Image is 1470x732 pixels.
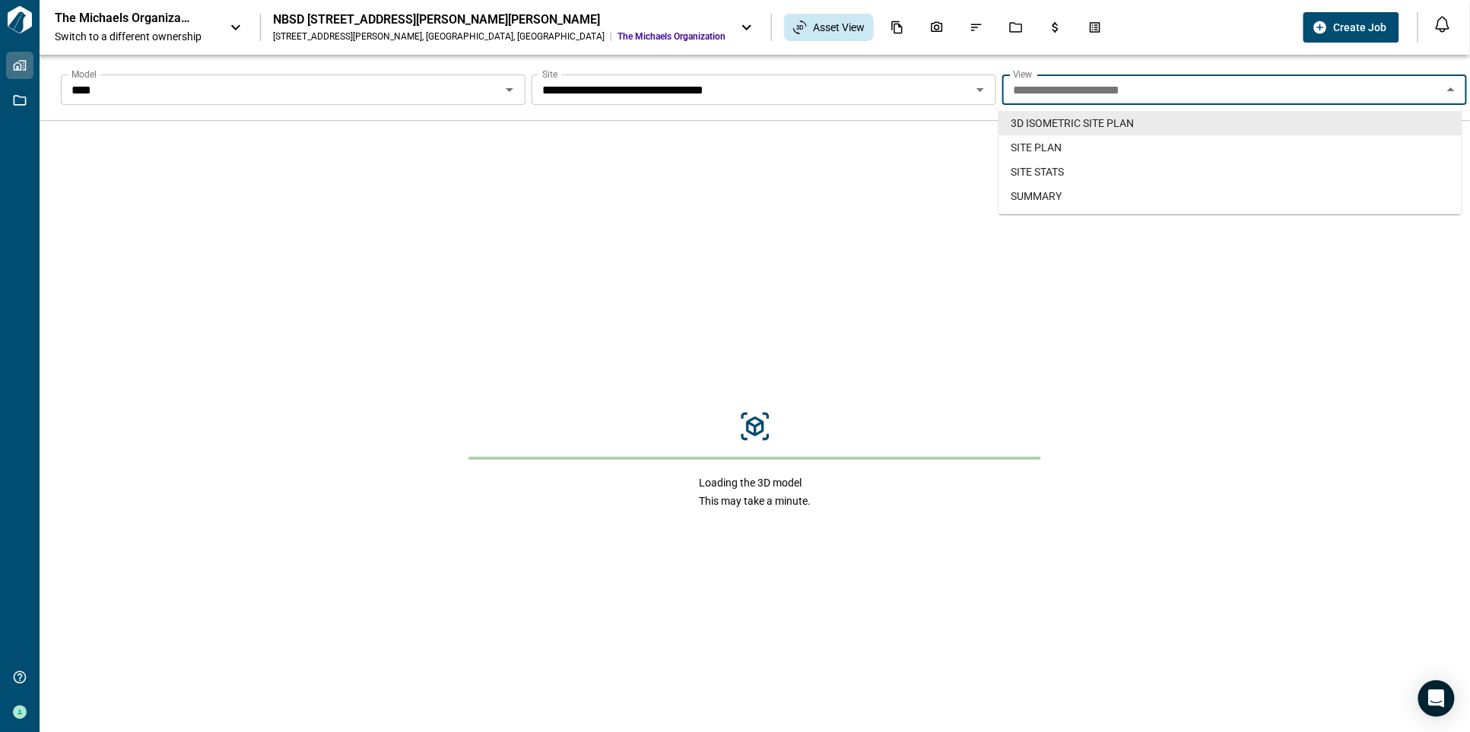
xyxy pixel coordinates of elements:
div: Documents [881,14,913,40]
span: SITE PLAN [1011,140,1062,155]
div: Jobs [1000,14,1032,40]
label: Site [542,68,557,81]
span: 3D ISOMETRIC SITE PLAN​ [1011,116,1134,131]
button: Close [1440,79,1462,100]
span: Asset View [813,20,865,35]
button: Open [970,79,991,100]
button: Open notification feed [1430,12,1455,36]
span: This may take a minute. [699,493,811,509]
span: Loading the 3D model [699,475,811,490]
div: [STREET_ADDRESS][PERSON_NAME] , [GEOGRAPHIC_DATA] , [GEOGRAPHIC_DATA] [273,30,605,43]
span: SITE STATS [1011,164,1064,179]
div: Takeoff Center [1079,14,1111,40]
div: Asset View [784,14,874,41]
span: The Michaels Organization [618,30,725,43]
div: Photos [921,14,953,40]
button: Open [499,79,520,100]
label: Model [71,68,97,81]
span: SUMMARY [1011,189,1062,204]
div: Budgets [1040,14,1072,40]
div: Issues & Info [960,14,992,40]
button: Create Job [1303,12,1399,43]
div: NBSD [STREET_ADDRESS][PERSON_NAME][PERSON_NAME] [273,12,725,27]
span: Create Job [1334,20,1387,35]
p: The Michaels Organization [55,11,192,26]
span: Switch to a different ownership [55,29,214,44]
label: View [1013,68,1033,81]
div: Open Intercom Messenger [1418,680,1455,717]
